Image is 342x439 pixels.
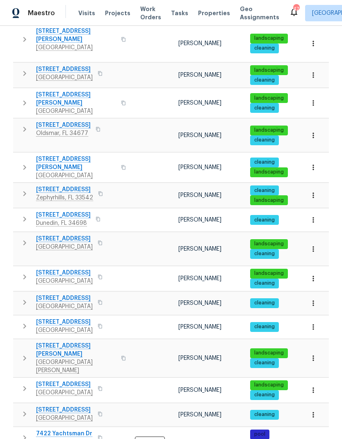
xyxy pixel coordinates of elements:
span: [PERSON_NAME] [178,100,221,106]
span: cleaning [251,137,278,144]
span: [PERSON_NAME] [178,72,221,78]
span: [PERSON_NAME] [178,165,221,170]
span: [PERSON_NAME] [178,41,221,46]
div: 47 [293,5,299,13]
span: cleaning [251,77,278,84]
span: cleaning [251,159,278,166]
span: cleaning [251,105,278,112]
span: [PERSON_NAME] [178,276,221,281]
span: cleaning [251,187,278,194]
span: Maestro [28,9,55,17]
span: Properties [198,9,230,17]
span: landscaping [251,67,287,74]
span: landscaping [251,350,287,357]
span: cleaning [251,411,278,418]
span: landscaping [251,197,287,204]
span: cleaning [251,250,278,257]
span: Visits [78,9,95,17]
span: landscaping [251,382,287,389]
span: [PERSON_NAME] [178,412,221,418]
span: cleaning [251,45,278,52]
span: cleaning [251,217,278,224]
span: [PERSON_NAME] [178,217,221,223]
span: landscaping [251,240,287,247]
span: [PERSON_NAME] [178,324,221,330]
span: [PERSON_NAME] [178,300,221,306]
span: cleaning [251,391,278,398]
span: cleaning [251,280,278,287]
span: landscaping [251,270,287,277]
span: Geo Assignments [240,5,279,21]
span: [PERSON_NAME] [178,387,221,393]
span: pool [251,431,269,438]
span: [PERSON_NAME] [178,192,221,198]
span: Tasks [171,10,188,16]
span: landscaping [251,127,287,134]
span: [PERSON_NAME] [178,133,221,138]
span: landscaping [251,95,287,102]
span: Work Orders [140,5,161,21]
span: [PERSON_NAME] [178,246,221,252]
span: landscaping [251,169,287,176]
span: cleaning [251,359,278,366]
span: [PERSON_NAME] [178,355,221,361]
span: Projects [105,9,130,17]
span: cleaning [251,300,278,306]
span: cleaning [251,323,278,330]
span: landscaping [251,35,287,42]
